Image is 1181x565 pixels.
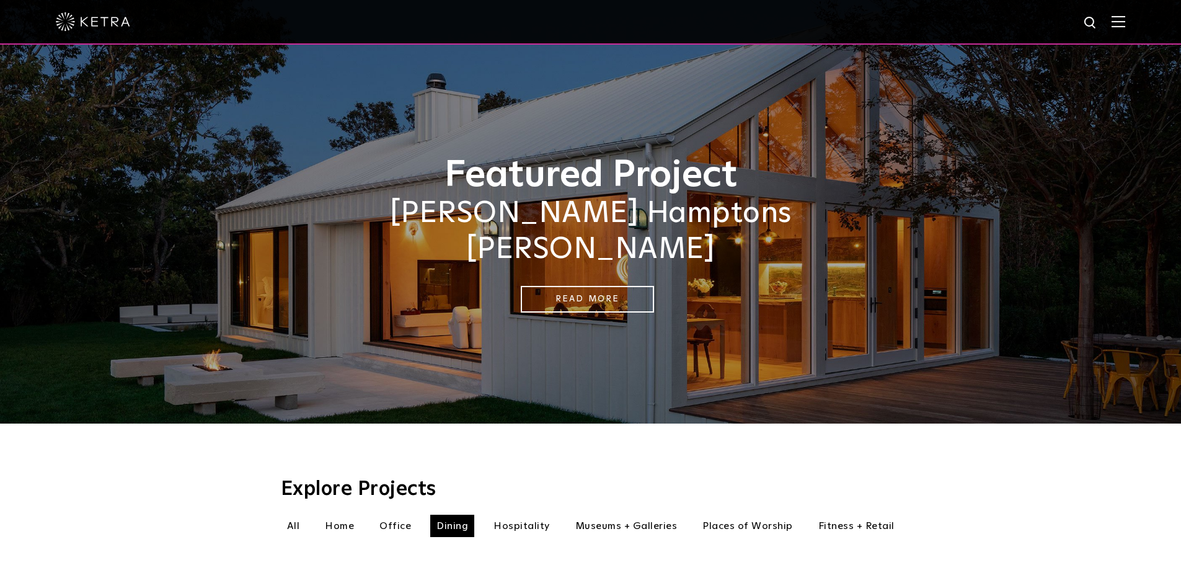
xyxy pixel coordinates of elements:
li: Home [319,515,360,537]
li: Hospitality [487,515,556,537]
li: Fitness + Retail [812,515,901,537]
h1: Featured Project [281,155,901,196]
img: ketra-logo-2019-white [56,12,130,31]
li: Office [373,515,417,537]
img: Hamburger%20Nav.svg [1112,16,1125,27]
li: All [281,515,306,537]
li: Museums + Galleries [569,515,684,537]
img: search icon [1083,16,1099,31]
li: Places of Worship [696,515,799,537]
h3: Explore Projects [281,479,901,499]
h2: [PERSON_NAME] Hamptons [PERSON_NAME] [281,196,901,267]
li: Dining [430,515,474,537]
a: Read More [521,286,654,313]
